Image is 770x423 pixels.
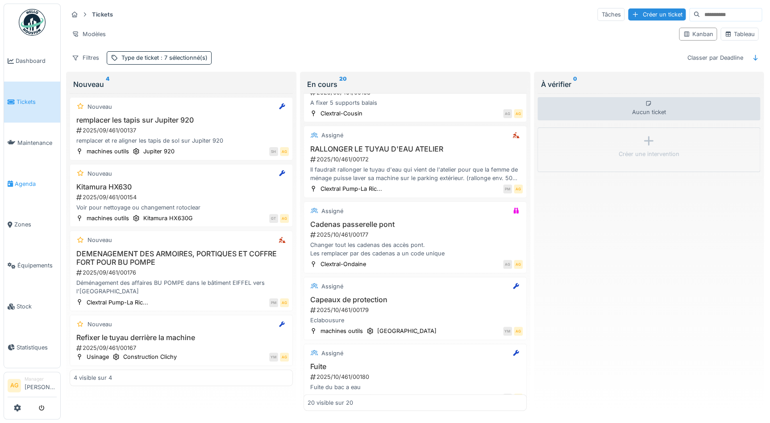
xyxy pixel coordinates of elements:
div: Modèles [68,28,110,41]
span: Stock [17,302,57,311]
div: PM [503,185,512,193]
div: Tâches [597,8,624,21]
div: Assigné [321,282,343,291]
div: Manager [25,376,57,382]
a: Tickets [4,82,60,123]
h3: RALLONGER LE TUYAU D'EAU ATELIER [308,145,523,153]
sup: 4 [106,79,109,90]
div: PM [269,298,278,307]
h3: Fuite [308,362,523,371]
div: Assigné [321,349,343,357]
li: [PERSON_NAME] [25,376,57,395]
div: Créer un ticket [628,8,686,21]
span: Zones [14,220,57,229]
div: Eclabousure [308,316,523,324]
span: Maintenance [17,139,57,147]
div: Fuite du bac a eau [308,383,523,391]
div: Classer par Deadline [683,51,747,64]
div: Tableau [724,30,754,38]
div: Créer une intervention [618,150,679,158]
div: Nouveau [87,169,112,178]
div: 2025/10/461/00172 [309,155,523,164]
div: Déménagement des affaires BU POMPE dans le bâtiment EIFFEL vers l'[GEOGRAPHIC_DATA] [74,279,289,296]
div: 2025/10/461/00180 [309,373,523,381]
div: À vérifier [541,79,757,90]
div: Kanban [683,30,713,38]
div: Assigné [321,131,343,140]
div: Aucun ticket [537,97,761,120]
h3: Capeaux de protection [308,296,523,304]
div: GT [269,214,278,223]
div: Clextral-Ondaine [320,260,366,268]
div: AG [514,394,523,402]
a: Dashboard [4,41,60,82]
h3: DEMENAGEMENT DES ARMOIRES, PORTIQUES ET COFFRE FORT POUR BU POMPE [74,250,289,267]
a: Maintenance [4,123,60,164]
li: AG [8,379,21,392]
div: AG [503,109,512,118]
strong: Tickets [88,10,117,19]
sup: 20 [339,79,347,90]
div: [PERSON_NAME] [377,394,425,402]
div: 2025/10/461/00179 [309,306,523,314]
div: 2025/09/461/00167 [75,344,289,352]
div: machines outils [87,147,129,156]
img: Badge_color-CXgf-gQk.svg [19,9,46,36]
div: En cours [307,79,523,90]
div: Construction Clichy [123,353,177,361]
div: AG [503,260,512,269]
div: SH [269,147,278,156]
div: 2025/09/461/00176 [75,268,289,277]
div: Il faudrait rallonger le tuyau d'eau qui vient de l'atelier pour que la femme de ménage puisse la... [308,165,523,182]
a: Statistiques [4,327,60,368]
div: 2025/09/461/00154 [75,193,289,201]
div: Jupiter 920 [143,147,175,156]
div: machines outils [320,394,363,402]
span: Tickets [17,98,57,106]
span: Dashboard [16,57,57,65]
div: AG [280,298,289,307]
h3: Kitamura HX630 [74,183,289,191]
div: A fixer 5 supports balais [308,99,523,107]
div: AG [514,109,523,118]
div: AG [280,353,289,361]
div: Nouveau [87,320,112,329]
span: Agenda [15,180,57,188]
div: AG [514,260,523,269]
div: Nouveau [73,79,289,90]
div: Voir pour nettoyage ou changement rotoclear [74,203,289,212]
div: AG [280,214,289,223]
div: 20 visible sur 20 [308,398,353,407]
sup: 0 [573,79,577,90]
div: machines outils [87,214,129,222]
div: AG [514,327,523,336]
div: Assigné [321,207,343,215]
div: [GEOGRAPHIC_DATA] [377,327,437,335]
div: Kitamura HX630G [143,214,193,222]
a: Zones [4,204,60,245]
div: Type de ticket [121,53,208,62]
h3: remplacer les tapis sur Jupiter 920 [74,116,289,124]
div: AG [280,147,289,156]
div: Changer tout les cadenas des accès pont. Les remplacer par des cadenas a un code unique [308,241,523,258]
a: AG Manager[PERSON_NAME] [8,376,57,397]
div: Filtres [68,51,103,64]
div: AG [514,185,523,193]
div: Clextral Pump-La Ric... [320,185,382,193]
span: Statistiques [17,343,57,352]
div: Nouveau [87,236,112,244]
div: Clextral-Cousin [320,109,362,118]
div: YM [503,327,512,336]
h3: Refixer le tuyau derrière la machine [74,333,289,342]
div: machines outils [320,327,363,335]
a: Stock [4,286,60,327]
div: Nouveau [87,103,112,111]
div: 2025/09/461/00137 [75,126,289,135]
div: Clextral Pump-La Ric... [87,298,148,307]
div: Usinage [87,353,109,361]
span: : 7 sélectionné(s) [159,54,208,61]
div: 2025/10/461/00177 [309,230,523,239]
a: Équipements [4,245,60,286]
h3: Cadenas passerelle pont [308,220,523,229]
div: YM [503,394,512,402]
